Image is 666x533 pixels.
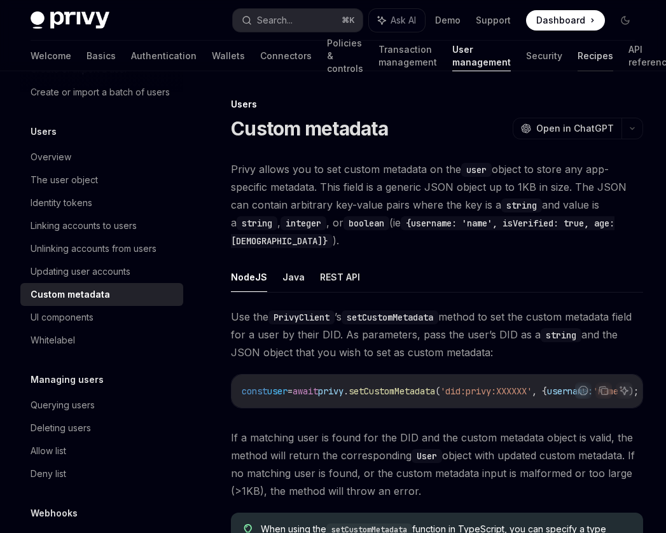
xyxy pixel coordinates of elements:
button: Toggle dark mode [615,10,635,31]
a: Create or import a batch of users [20,81,183,104]
code: string [237,216,277,230]
button: Copy the contents from the code block [595,382,612,399]
a: Deleting users [20,417,183,440]
span: = [288,385,293,397]
div: Allow list [31,443,66,459]
div: Overview [31,149,71,165]
a: Whitelabel [20,329,183,352]
div: The user object [31,172,98,188]
a: Transaction management [378,41,437,71]
code: string [541,328,581,342]
a: Updating user accounts [20,260,183,283]
code: boolean [343,216,389,230]
div: Create or import a batch of users [31,85,170,100]
a: Basics [87,41,116,71]
span: . [343,385,349,397]
a: The user object [20,169,183,191]
span: 'did:privy:XXXXXX' [440,385,532,397]
a: Identity tokens [20,191,183,214]
button: Report incorrect code [575,382,592,399]
span: Dashboard [536,14,585,27]
span: , { [532,385,547,397]
code: integer [281,216,326,230]
a: Allow list [20,440,183,462]
div: Querying users [31,398,95,413]
button: Ask AI [616,382,632,399]
a: Unlinking accounts from users [20,237,183,260]
div: Unlinking accounts from users [31,241,156,256]
span: privy [318,385,343,397]
code: User [412,449,442,463]
img: dark logo [31,11,109,29]
span: 'name' [593,385,623,397]
div: Updating user accounts [31,264,130,279]
div: Whitelabel [31,333,75,348]
button: Search...⌘K [233,9,363,32]
div: Search... [257,13,293,28]
div: Linking accounts to users [31,218,137,233]
a: Querying users [20,394,183,417]
span: ( [435,385,440,397]
a: Custom metadata [20,283,183,306]
a: Wallets [212,41,245,71]
span: Privy allows you to set custom metadata on the object to store any app-specific metadata. This fi... [231,160,643,249]
button: REST API [320,262,360,292]
button: Java [282,262,305,292]
span: Use the ’s method to set the custom metadata field for a user by their DID. As parameters, pass t... [231,308,643,361]
div: Deleting users [31,420,91,436]
div: Identity tokens [31,195,92,211]
a: UI components [20,306,183,329]
code: string [501,198,542,212]
span: setCustomMetadata [349,385,435,397]
span: Open in ChatGPT [536,122,614,135]
h1: Custom metadata [231,117,388,140]
button: Ask AI [369,9,425,32]
span: If a matching user is found for the DID and the custom metadata object is valid, the method will ... [231,429,643,500]
div: UI components [31,310,94,325]
a: Connectors [260,41,312,71]
span: const [242,385,267,397]
a: Support [476,14,511,27]
a: Policies & controls [327,41,363,71]
a: Deny list [20,462,183,485]
code: user [461,163,492,177]
a: Overview [20,146,183,169]
span: ⌘ K [342,15,355,25]
a: Security [526,41,562,71]
a: Recipes [578,41,613,71]
a: Authentication [131,41,197,71]
button: NodeJS [231,262,267,292]
h5: Managing users [31,372,104,387]
h5: Users [31,124,57,139]
a: Linking accounts to users [20,214,183,237]
span: username: [547,385,593,397]
code: {username: 'name', isVerified: true, age: [DEMOGRAPHIC_DATA]} [231,216,614,248]
a: Dashboard [526,10,605,31]
code: PrivyClient [268,310,335,324]
span: user [267,385,288,397]
div: Users [231,98,643,111]
a: Welcome [31,41,71,71]
span: await [293,385,318,397]
code: setCustomMetadata [342,310,438,324]
a: Demo [435,14,461,27]
button: Open in ChatGPT [513,118,621,139]
h5: Webhooks [31,506,78,521]
div: Deny list [31,466,66,481]
span: Ask AI [391,14,416,27]
a: User management [452,41,511,71]
div: Custom metadata [31,287,110,302]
